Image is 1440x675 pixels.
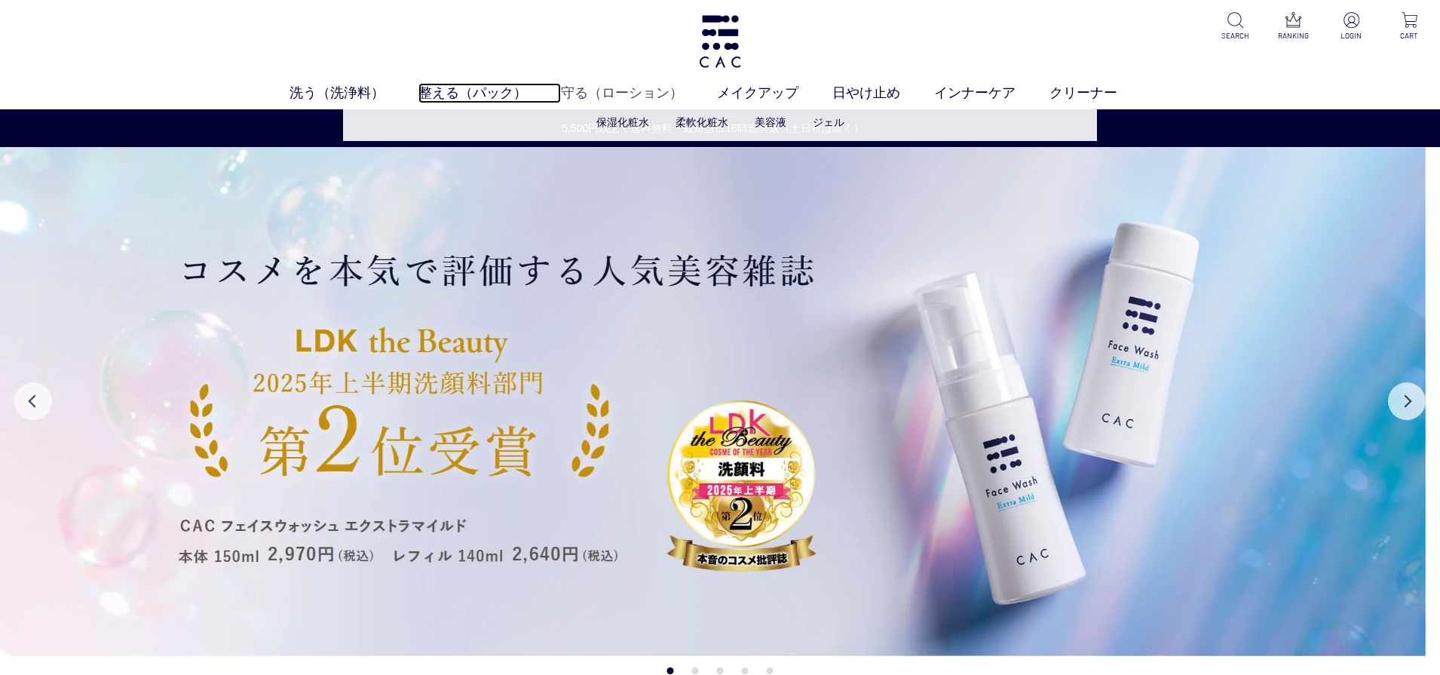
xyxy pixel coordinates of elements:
a: 保湿化粧水 [596,116,649,128]
a: 日やけ止め [832,83,934,103]
button: 3 of 5 [717,667,724,674]
a: RANKING [1275,12,1312,41]
a: 5,500円以上で送料無料・最短当日16時迄発送（土日祝は除く） [1,121,1425,137]
a: 美容液 [755,116,786,128]
button: 4 of 5 [742,667,749,674]
a: CART [1391,12,1428,41]
a: SEARCH [1217,12,1254,41]
a: インナーケア [934,83,1049,103]
button: 5 of 5 [767,667,774,674]
a: 柔軟化粧水 [676,116,728,128]
a: クリーナー [1049,83,1151,103]
a: ジェル [813,116,844,128]
a: LOGIN [1333,12,1370,41]
a: 整える（パック） [418,83,561,103]
button: 2 of 5 [692,667,699,674]
img: logo [697,15,743,68]
a: 洗う（洗浄料） [290,83,418,103]
a: メイクアップ [717,83,832,103]
button: Next [1388,382,1426,420]
button: Previous [14,382,52,420]
p: SEARCH [1217,30,1254,41]
p: RANKING [1275,30,1312,41]
p: LOGIN [1333,30,1370,41]
button: 1 of 5 [667,667,674,674]
a: 守る（ローション） [561,83,717,103]
p: CART [1391,30,1428,41]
